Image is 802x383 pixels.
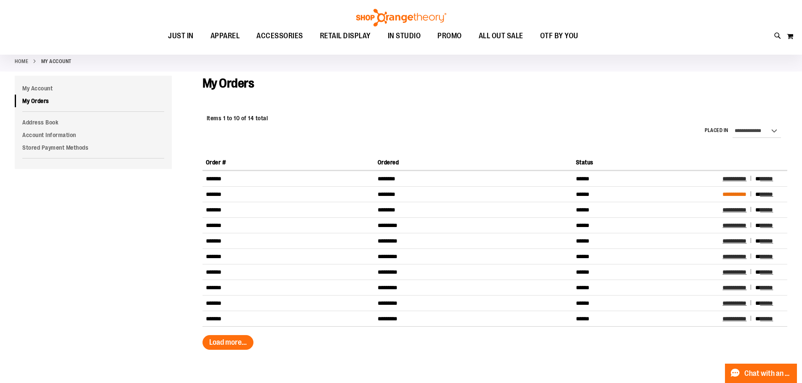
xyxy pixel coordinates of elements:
[256,26,303,45] span: ACCESSORIES
[15,129,172,141] a: Account Information
[15,95,172,107] a: My Orders
[210,26,240,45] span: APPAREL
[202,155,374,170] th: Order #
[573,155,719,170] th: Status
[15,116,172,129] a: Address Book
[374,155,573,170] th: Ordered
[41,58,72,65] strong: My Account
[388,26,421,45] span: IN STUDIO
[15,82,172,95] a: My Account
[437,26,462,45] span: PROMO
[15,58,28,65] a: Home
[320,26,371,45] span: RETAIL DISPLAY
[202,335,253,350] button: Load more...
[202,76,254,90] span: My Orders
[209,338,247,346] span: Load more...
[479,26,523,45] span: ALL OUT SALE
[725,364,797,383] button: Chat with an Expert
[168,26,194,45] span: JUST IN
[540,26,578,45] span: OTF BY YOU
[15,141,172,154] a: Stored Payment Methods
[705,127,728,134] label: Placed in
[744,370,792,378] span: Chat with an Expert
[355,9,448,26] img: Shop Orangetheory
[207,115,268,122] span: Items 1 to 10 of 14 total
